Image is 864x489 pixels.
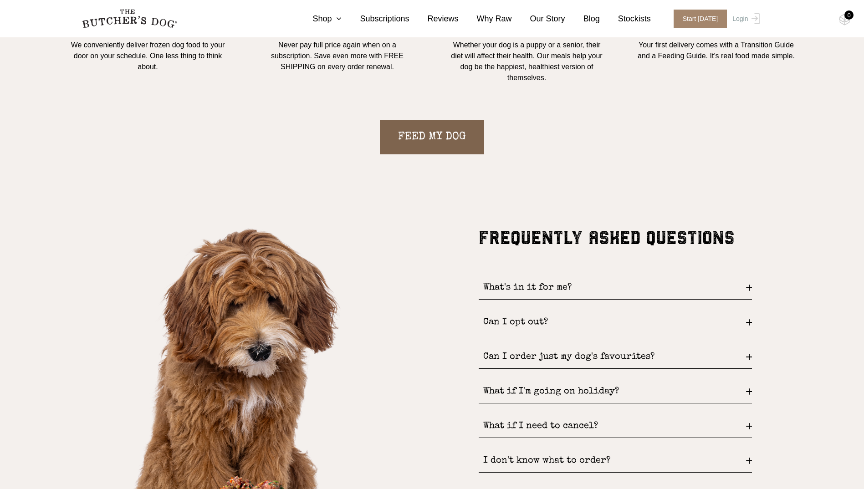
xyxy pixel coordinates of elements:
a: Our Story [512,13,565,25]
img: TBD_Cart-Empty.png [839,14,850,25]
div: Can I opt out? [479,311,752,334]
a: Reviews [409,13,459,25]
div: What's in it for me? [479,276,752,300]
a: FEED MY DOG [380,120,484,154]
p: Your first delivery comes with a Transition Guide and a Feeding Guide. It’s real food made simple. [636,40,797,61]
a: Subscriptions [342,13,409,25]
div: I don't know what to order? [479,449,752,473]
a: Stockists [600,13,651,25]
a: Blog [565,13,600,25]
a: Login [730,10,760,28]
div: 0 [844,10,854,20]
p: Whether your dog is a puppy or a senior, their diet will affect their health. Our meals help your... [447,40,607,83]
div: What if I need to cancel? [479,415,752,438]
div: Can I order just my dog's favourites? [479,346,752,369]
p: Never pay full price again when on a subscription. Save even more with FREE SHIPPING on every ord... [257,40,418,72]
div: What if I'm going on holiday? [479,380,752,403]
a: Start [DATE] [665,10,731,28]
p: We conveniently deliver frozen dog food to your door on your schedule. One less thing to think ab... [68,40,228,72]
a: Shop [294,13,342,25]
a: Why Raw [459,13,512,25]
span: Start [DATE] [674,10,727,28]
h3: FREQUENTLY ASKED QUESTIONS [479,227,752,249]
